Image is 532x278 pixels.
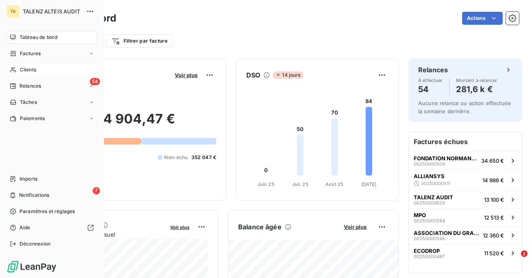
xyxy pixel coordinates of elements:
[409,132,522,151] h6: Factures échues
[344,224,367,230] span: Voir plus
[414,212,426,218] span: MPO
[20,115,45,122] span: Paiements
[7,221,97,234] a: Aide
[521,250,528,257] span: 2
[361,181,377,187] tspan: [DATE]
[246,70,260,80] h6: DSO
[421,181,450,186] span: 00250000511
[456,83,497,96] h4: 281,6 k €
[90,78,100,85] span: 54
[175,72,198,78] span: Voir plus
[20,50,41,57] span: Factures
[20,99,37,106] span: Tâches
[481,157,504,164] span: 34 650 €
[273,71,303,79] span: 14 jours
[20,175,37,183] span: Imports
[409,244,522,262] button: ECODROP0025000048711 520 €
[409,208,522,226] button: MPO0025000059412 513 €
[341,223,369,231] button: Voir plus
[20,66,36,73] span: Clients
[7,5,20,18] div: TA
[414,200,445,205] span: 00250000628
[258,181,274,187] tspan: Juin 25
[482,177,504,183] span: 14 986 €
[93,187,100,194] span: 7
[409,169,522,190] button: ALLIANSYS0025000051114 986 €
[20,240,51,248] span: Déconnexion
[418,100,511,114] span: Aucune relance ou action effectuée la semaine dernière.
[483,232,504,239] span: 12 360 €
[414,194,453,200] span: TALENZ AUDIT
[462,12,503,25] button: Actions
[484,250,504,256] span: 11 520 €
[164,154,188,161] span: Non-échu
[20,224,30,231] span: Aide
[414,236,445,241] span: 00250000548
[20,208,75,215] span: Paramètres et réglages
[238,222,282,232] h6: Balance âgée
[414,162,445,166] span: 00250000504
[504,250,524,270] iframe: Intercom live chat
[484,196,504,203] span: 13 100 €
[191,154,216,161] span: 352 047 €
[326,181,343,187] tspan: Août 25
[409,190,522,208] button: TALENZ AUDIT0025000062813 100 €
[19,192,49,199] span: Notifications
[170,224,189,230] span: Voir plus
[414,248,440,254] span: ECODROP
[418,65,448,75] h6: Relances
[414,254,445,259] span: 00250000487
[7,260,57,273] img: Logo LeanPay
[20,82,41,90] span: Relances
[414,218,445,223] span: 00250000594
[418,78,443,83] span: À effectuer
[292,181,308,187] tspan: Juil. 25
[414,173,445,179] span: ALLIANSYS
[456,78,497,83] span: Montant à relancer
[409,226,522,244] button: ASSOCIATION DU GRAND LIEU0025000054812 360 €
[168,223,192,231] button: Voir plus
[20,34,57,41] span: Tableau de bord
[414,155,478,162] span: FONDATION NORMANDIE GÉNÉRATIONS
[23,8,81,15] span: TALENZ ALTEIS AUDIT
[46,111,216,135] h2: 794 904,47 €
[418,83,443,96] h4: 54
[46,230,165,239] span: Chiffre d'affaires mensuel
[414,230,480,236] span: ASSOCIATION DU GRAND LIEU
[409,151,522,169] button: FONDATION NORMANDIE GÉNÉRATIONS0025000050434 650 €
[484,214,504,221] span: 12 513 €
[172,71,200,79] button: Voir plus
[106,34,173,47] button: Filtrer par facture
